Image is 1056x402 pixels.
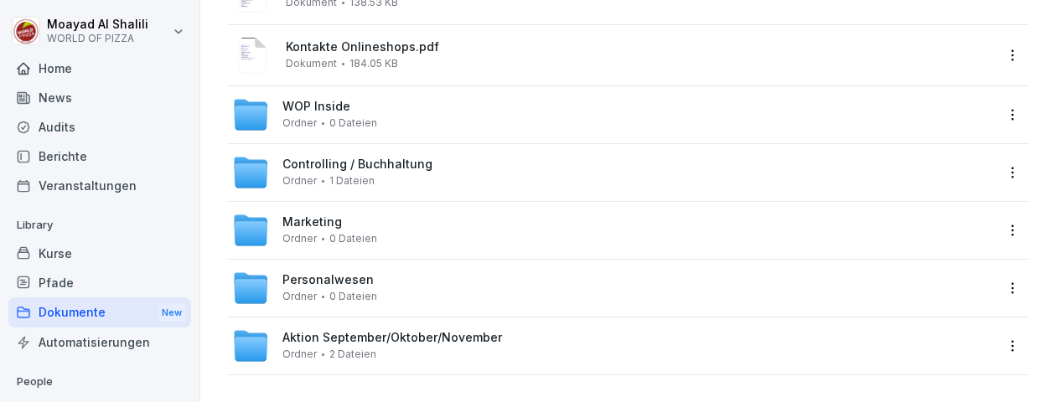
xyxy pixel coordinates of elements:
p: Moayad Al Shalili [47,18,148,32]
a: Audits [8,112,191,142]
span: 0 Dateien [329,233,377,245]
span: Marketing [282,215,342,229]
a: Kurse [8,239,191,268]
a: News [8,83,191,112]
span: 1 Dateien [329,175,375,187]
a: Home [8,54,191,83]
p: WORLD OF PIZZA [47,33,148,44]
span: Ordner [282,117,317,129]
span: Ordner [282,233,317,245]
a: Automatisierungen [8,327,191,357]
p: People [8,368,191,395]
a: Aktion September/Oktober/NovemberOrdner2 Dateien [232,327,994,364]
span: Ordner [282,348,317,360]
span: 2 Dateien [329,348,376,360]
span: Dokument [286,58,337,70]
span: Kontakte Onlineshops.pdf [286,40,994,54]
a: PersonalwesenOrdner0 Dateien [232,270,994,307]
span: Personalwesen [282,273,374,287]
span: Aktion September/Oktober/November [282,331,502,345]
span: Controlling / Buchhaltung [282,157,432,172]
div: Dokumente [8,297,191,328]
div: New [158,303,186,322]
a: Berichte [8,142,191,171]
span: 184.05 KB [349,58,398,70]
span: 0 Dateien [329,117,377,129]
span: 0 Dateien [329,291,377,302]
a: DokumenteNew [8,297,191,328]
span: Ordner [282,175,317,187]
a: WOP InsideOrdner0 Dateien [232,96,994,133]
p: Library [8,212,191,239]
a: Controlling / BuchhaltungOrdner1 Dateien [232,154,994,191]
a: Pfade [8,268,191,297]
a: MarketingOrdner0 Dateien [232,212,994,249]
span: Ordner [282,291,317,302]
a: Veranstaltungen [8,171,191,200]
span: WOP Inside [282,100,350,114]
